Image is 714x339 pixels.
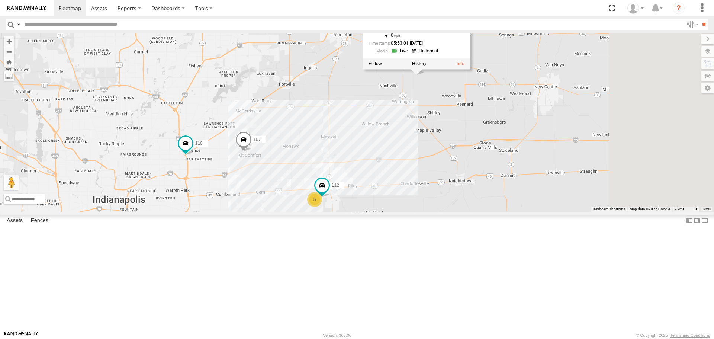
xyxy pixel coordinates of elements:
[701,215,708,226] label: Hide Summary Table
[332,183,339,188] span: 112
[253,137,261,143] span: 107
[684,19,699,30] label: Search Filter Options
[4,36,14,47] button: Zoom in
[4,175,19,190] button: Drag Pegman onto the map to open Street View
[391,33,400,38] span: 0
[4,71,14,81] label: Measure
[4,57,14,67] button: Zoom Home
[307,192,322,207] div: 5
[412,61,427,67] label: View Asset History
[27,216,52,226] label: Fences
[701,83,714,93] label: Map Settings
[686,215,693,226] label: Dock Summary Table to the Left
[457,61,464,67] a: View Asset Details
[703,207,711,210] a: Terms (opens in new tab)
[4,47,14,57] button: Zoom out
[636,333,710,338] div: © Copyright 2025 -
[625,3,646,14] div: Brandon Hickerson
[323,333,351,338] div: Version: 306.00
[670,333,710,338] a: Terms and Conditions
[693,215,701,226] label: Dock Summary Table to the Right
[593,207,625,212] button: Keyboard shortcuts
[391,48,410,55] a: View Live Media Streams
[7,6,46,11] img: rand-logo.svg
[195,141,203,146] span: 110
[630,207,670,211] span: Map data ©2025 Google
[675,207,683,211] span: 2 km
[412,48,440,55] a: View Historical Media Streams
[673,2,685,14] i: ?
[4,332,38,339] a: Visit our Website
[369,41,450,46] div: Date/time of location update
[672,207,699,212] button: Map Scale: 2 km per 34 pixels
[369,61,382,67] label: Realtime tracking of Asset
[16,19,22,30] label: Search Query
[3,216,26,226] label: Assets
